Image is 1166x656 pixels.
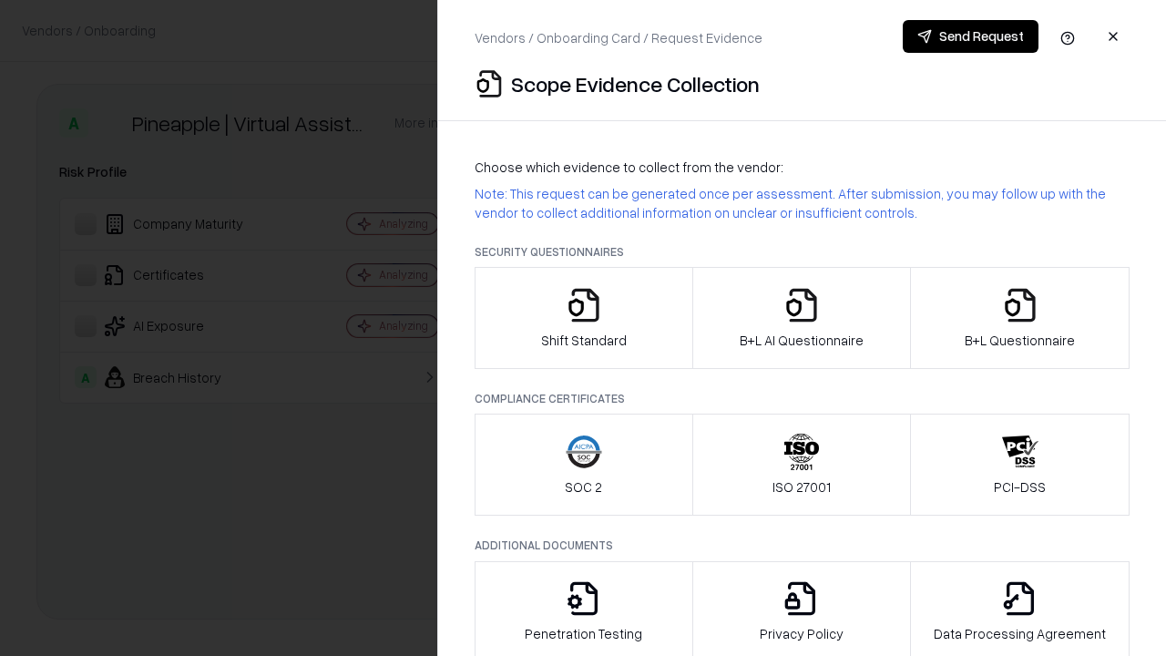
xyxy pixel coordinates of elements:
p: PCI-DSS [994,477,1046,497]
button: SOC 2 [475,414,693,516]
p: Penetration Testing [525,624,642,643]
button: B+L Questionnaire [910,267,1130,369]
button: Shift Standard [475,267,693,369]
p: Note: This request can be generated once per assessment. After submission, you may follow up with... [475,184,1130,222]
button: ISO 27001 [692,414,912,516]
button: PCI-DSS [910,414,1130,516]
p: Vendors / Onboarding Card / Request Evidence [475,28,762,47]
p: Compliance Certificates [475,391,1130,406]
button: Send Request [903,20,1038,53]
p: Security Questionnaires [475,244,1130,260]
button: B+L AI Questionnaire [692,267,912,369]
p: Choose which evidence to collect from the vendor: [475,158,1130,177]
p: Shift Standard [541,331,627,350]
p: B+L AI Questionnaire [740,331,864,350]
p: SOC 2 [565,477,602,497]
p: ISO 27001 [772,477,831,497]
p: B+L Questionnaire [965,331,1075,350]
p: Data Processing Agreement [934,624,1106,643]
p: Additional Documents [475,538,1130,553]
p: Privacy Policy [760,624,844,643]
p: Scope Evidence Collection [511,69,760,98]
